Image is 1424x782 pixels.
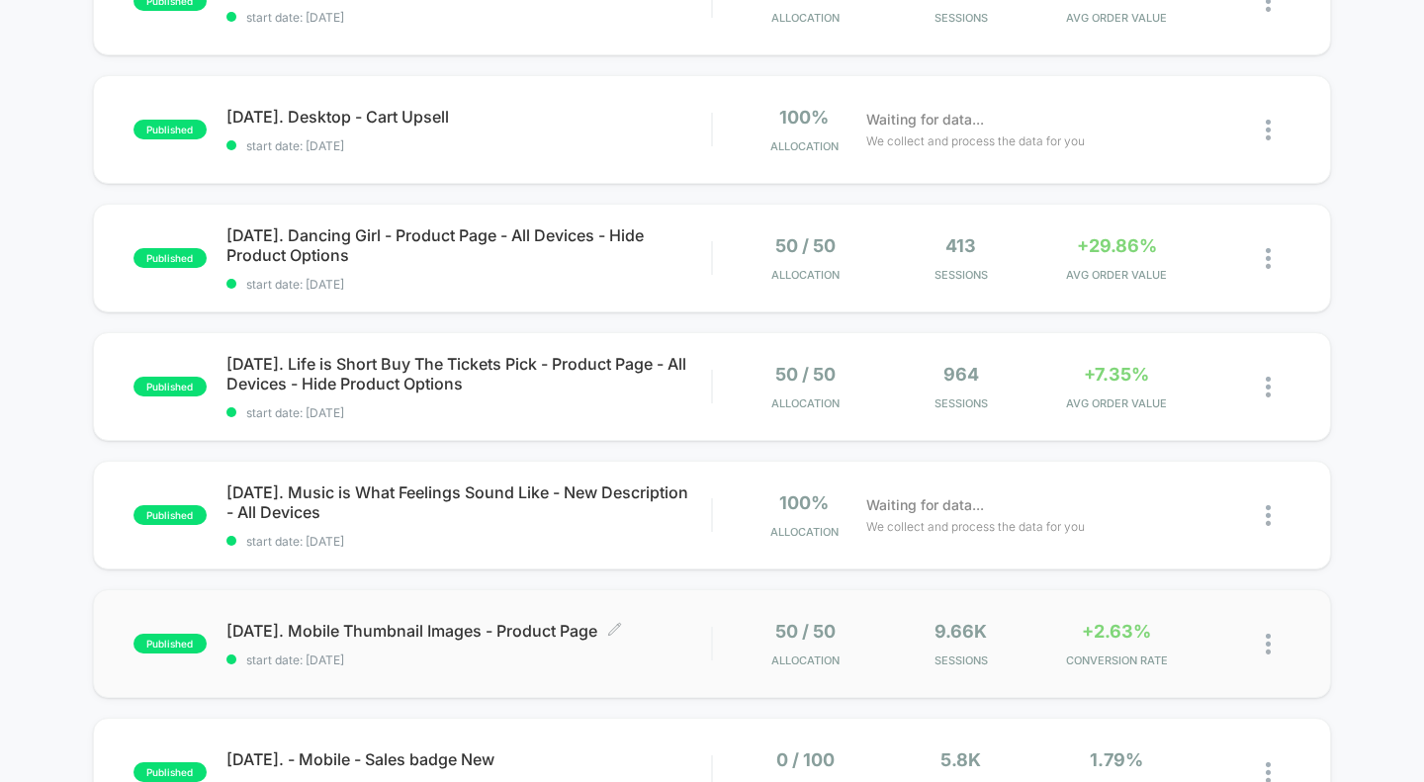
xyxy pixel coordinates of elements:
img: close [1266,248,1271,269]
span: We collect and process the data for you [866,517,1085,536]
span: CONVERSION RATE [1044,653,1190,667]
span: 413 [945,235,976,256]
span: Waiting for data... [866,109,984,130]
img: close [1266,505,1271,526]
span: 0 / 100 [776,749,835,770]
span: AVG ORDER VALUE [1044,11,1190,25]
span: Sessions [888,11,1033,25]
span: Waiting for data... [866,494,984,516]
span: 5.8k [940,749,981,770]
span: 100% [779,492,829,513]
span: start date: [DATE] [226,138,712,153]
span: start date: [DATE] [226,534,712,549]
span: Sessions [888,268,1033,282]
span: [DATE]. Life is Short Buy The Tickets Pick - Product Page - All Devices - Hide Product Options [226,354,712,393]
span: published [133,377,207,396]
span: [DATE]. Music is What Feelings Sound Like - New Description - All Devices [226,482,712,522]
span: [DATE]. Desktop - Cart Upsell [226,107,712,127]
span: Allocation [770,525,839,539]
span: +29.86% [1077,235,1157,256]
span: 100% [779,107,829,128]
span: Allocation [771,653,840,667]
span: 964 [943,364,979,385]
span: 9.66k [934,621,987,642]
span: AVG ORDER VALUE [1044,396,1190,410]
span: Allocation [771,11,840,25]
span: published [133,248,207,268]
span: 50 / 50 [775,235,836,256]
span: +2.63% [1082,621,1151,642]
span: +7.35% [1084,364,1149,385]
span: [DATE]. Mobile Thumbnail Images - Product Page [226,621,712,641]
span: Allocation [771,268,840,282]
span: 50 / 50 [775,364,836,385]
span: published [133,634,207,653]
span: published [133,120,207,139]
span: 1.79% [1090,749,1143,770]
span: [DATE]. - Mobile - Sales badge New [226,749,712,769]
span: Allocation [771,396,840,410]
span: published [133,762,207,782]
span: Allocation [770,139,839,153]
span: start date: [DATE] [226,405,712,420]
span: AVG ORDER VALUE [1044,268,1190,282]
span: Sessions [888,396,1033,410]
img: close [1266,120,1271,140]
span: published [133,505,207,525]
img: close [1266,634,1271,654]
span: start date: [DATE] [226,10,712,25]
span: We collect and process the data for you [866,131,1085,150]
span: 50 / 50 [775,621,836,642]
span: start date: [DATE] [226,652,712,667]
span: start date: [DATE] [226,277,712,292]
span: Sessions [888,653,1033,667]
span: [DATE]. Dancing Girl - Product Page - All Devices - Hide Product Options [226,225,712,265]
img: close [1266,377,1271,397]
